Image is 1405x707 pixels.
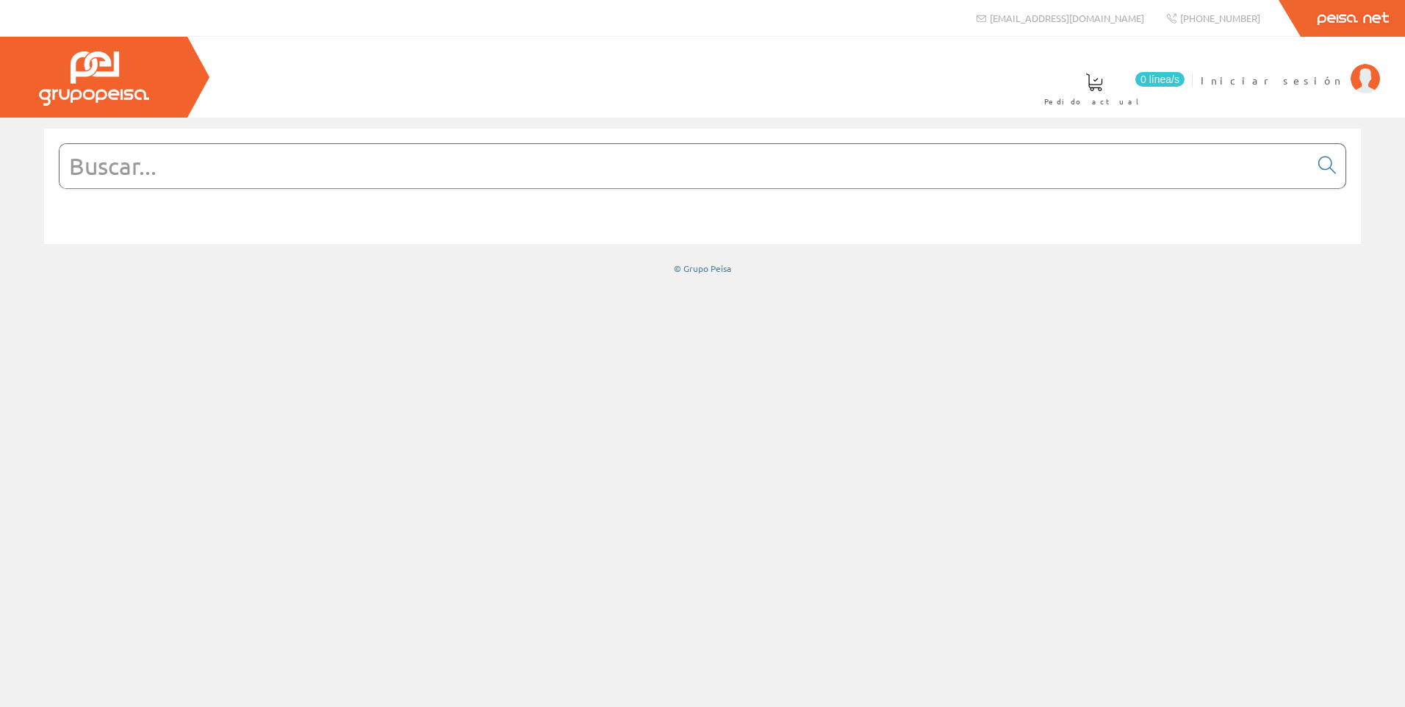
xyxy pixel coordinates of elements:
span: Pedido actual [1044,94,1144,109]
img: Grupo Peisa [39,51,149,106]
span: Iniciar sesión [1201,73,1343,87]
span: [EMAIL_ADDRESS][DOMAIN_NAME] [990,12,1144,24]
span: [PHONE_NUMBER] [1180,12,1260,24]
span: 0 línea/s [1135,72,1185,87]
a: Iniciar sesión [1201,61,1380,75]
input: Buscar... [60,144,1309,188]
div: © Grupo Peisa [44,262,1361,275]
